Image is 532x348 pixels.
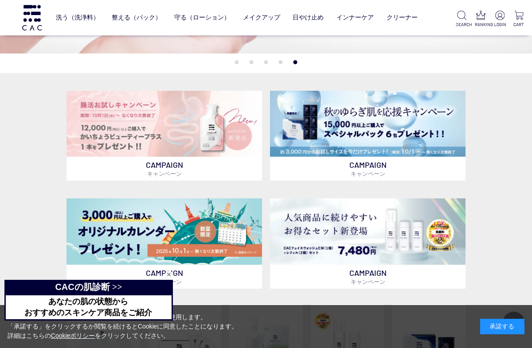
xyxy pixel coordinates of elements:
a: 腸活お試しキャンペーン 腸活お試しキャンペーン CAMPAIGNキャンペーン [66,91,262,181]
button: 1 of 5 [235,60,239,64]
a: フェイスウォッシュ＋レフィル2個セット フェイスウォッシュ＋レフィル2個セット CAMPAIGNキャンペーン [270,198,465,289]
a: インナーケア [336,7,374,28]
p: CAMPAIGN [66,157,262,181]
img: フェイスウォッシュ＋レフィル2個セット [270,198,465,265]
a: Cookieポリシー [51,332,95,339]
a: 洗う（洗浄料） [56,7,99,28]
p: LOGIN [494,21,506,28]
button: 2 of 5 [250,60,254,64]
p: CAMPAIGN [66,265,262,289]
span: キャンペーン [351,170,385,177]
img: スペシャルパックお試しプレゼント [270,91,465,157]
img: logo [21,5,43,30]
a: RANKING [475,11,487,28]
p: CAMPAIGN [270,265,465,289]
a: 日やけ止め [293,7,324,28]
a: LOGIN [494,11,506,28]
a: スペシャルパックお試しプレゼント スペシャルパックお試しプレゼント CAMPAIGNキャンペーン [270,91,465,181]
img: 腸活お試しキャンペーン [66,91,262,157]
p: CAMPAIGN [270,157,465,181]
span: キャンペーン [351,278,385,285]
p: SEARCH [456,21,468,28]
a: メイクアップ [243,7,280,28]
a: クリーナー [387,7,418,28]
button: 4 of 5 [279,60,283,64]
span: キャンペーン [147,170,182,177]
a: カレンダープレゼント カレンダープレゼント CAMPAIGNキャンペーン [66,198,262,289]
button: 3 of 5 [264,60,268,64]
a: 整える（パック） [112,7,161,28]
a: 守る（ローション） [174,7,230,28]
p: CART [513,21,525,28]
a: SEARCH [456,11,468,28]
p: RANKING [475,21,487,28]
div: 承諾する [480,319,524,334]
div: 当サイトでは、お客様へのサービス向上のためにCookieを使用します。 「承諾する」をクリックするか閲覧を続けるとCookieに同意したことになります。 詳細はこちらの をクリックしてください。 [8,313,238,340]
img: カレンダープレゼント [66,198,262,265]
span: キャンペーン [147,278,182,285]
a: CART [513,11,525,28]
button: 5 of 5 [293,60,297,64]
